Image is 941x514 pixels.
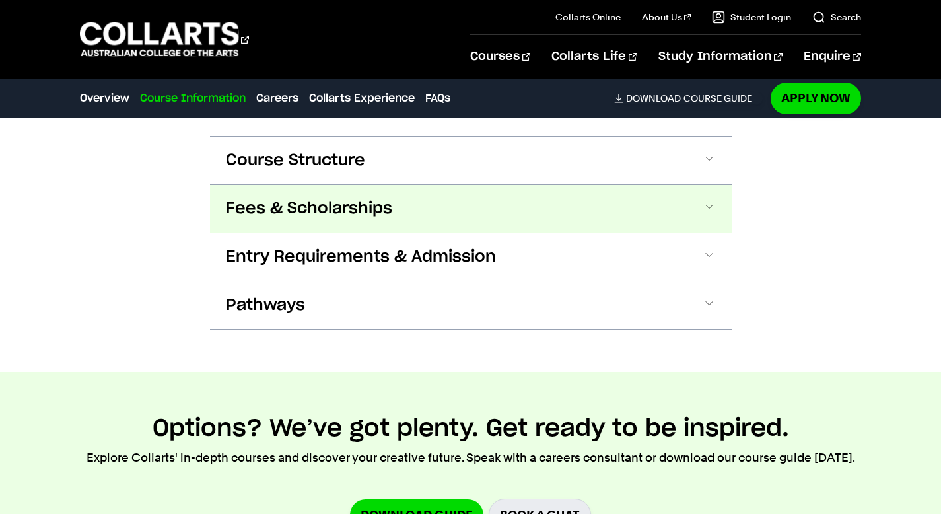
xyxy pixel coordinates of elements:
[812,11,861,24] a: Search
[226,150,365,171] span: Course Structure
[210,281,732,329] button: Pathways
[226,246,496,268] span: Entry Requirements & Admission
[153,414,789,443] h2: Options? We’ve got plenty. Get ready to be inspired.
[140,91,246,106] a: Course Information
[804,35,861,79] a: Enquire
[614,92,763,104] a: DownloadCourse Guide
[210,233,732,281] button: Entry Requirements & Admission
[658,35,783,79] a: Study Information
[470,35,530,79] a: Courses
[626,92,681,104] span: Download
[309,91,415,106] a: Collarts Experience
[555,11,621,24] a: Collarts Online
[256,91,298,106] a: Careers
[226,198,392,219] span: Fees & Scholarships
[771,83,861,114] a: Apply Now
[551,35,637,79] a: Collarts Life
[425,91,450,106] a: FAQs
[642,11,691,24] a: About Us
[80,20,249,58] div: Go to homepage
[210,185,732,233] button: Fees & Scholarships
[712,11,791,24] a: Student Login
[80,91,129,106] a: Overview
[87,449,855,467] p: Explore Collarts' in-depth courses and discover your creative future. Speak with a careers consul...
[226,295,305,316] span: Pathways
[210,137,732,184] button: Course Structure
